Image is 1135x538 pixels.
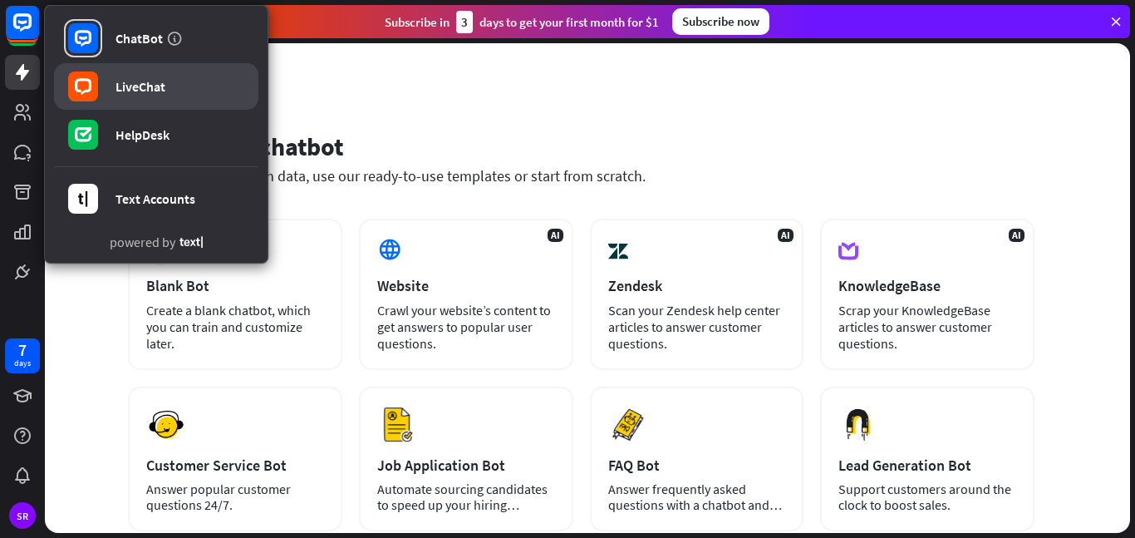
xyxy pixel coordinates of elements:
[838,302,1016,352] div: Scrap your KnowledgeBase articles to answer customer questions.
[128,166,1034,185] div: Train your chatbot with data, use our ready-to-use templates or start from scratch.
[377,456,555,475] div: Job Application Bot
[146,481,324,513] div: Answer popular customer questions 24/7.
[14,358,31,369] div: days
[377,481,555,513] div: Automate sourcing candidates to speed up your hiring process.
[5,338,40,373] a: 7 days
[778,229,794,242] span: AI
[456,11,473,33] div: 3
[548,229,563,242] span: AI
[13,7,63,57] button: Open LiveChat chat widget
[608,276,786,295] div: Zendesk
[377,276,555,295] div: Website
[128,131,1034,162] div: Set up your chatbot
[838,456,1016,475] div: Lead Generation Bot
[146,302,324,352] div: Create a blank chatbot, which you can train and customize later.
[672,8,769,35] div: Subscribe now
[1009,229,1024,242] span: AI
[18,343,27,358] div: 7
[608,302,786,352] div: Scan your Zendesk help center articles to answer customer questions.
[9,502,36,529] div: SR
[838,481,1016,513] div: Support customers around the clock to boost sales.
[608,456,786,475] div: FAQ Bot
[838,276,1016,295] div: KnowledgeBase
[146,456,324,475] div: Customer Service Bot
[385,11,659,33] div: Subscribe in days to get your first month for $1
[608,481,786,513] div: Answer frequently asked questions with a chatbot and save your time.
[377,302,555,352] div: Crawl your website’s content to get answers to popular user questions.
[146,276,324,295] div: Blank Bot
